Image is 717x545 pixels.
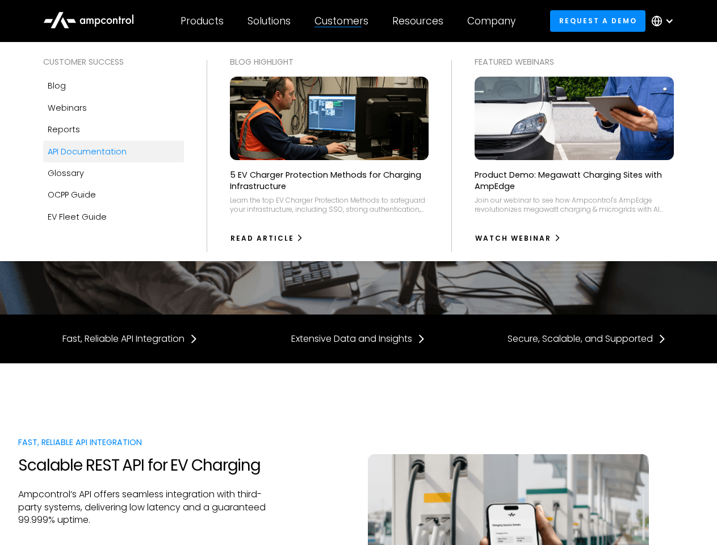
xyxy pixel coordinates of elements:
div: Learn the top EV Charger Protection Methods to safeguard your infrastructure, including SSO, stro... [230,196,429,213]
a: Blog [43,75,184,97]
div: Extensive Data and Insights [291,333,412,345]
div: Fast, Reliable API Integration [62,333,185,345]
a: watch webinar [475,229,561,248]
div: Solutions [248,15,291,27]
div: Blog [48,79,66,92]
div: Company [467,15,515,27]
div: watch webinar [475,233,551,244]
div: Join our webinar to see how Ampcontrol's AmpEdge revolutionizes megawatt charging & microgrids wi... [475,196,674,213]
p: Ampcontrol’s API offers seamless integration with third-party systems, delivering low latency and... [18,488,283,526]
a: OCPP Guide [43,184,184,206]
a: Reports [43,119,184,140]
div: Blog Highlight [230,56,429,68]
a: Fast, Reliable API Integration [62,333,198,345]
div: Reports [48,123,80,136]
div: Products [181,15,224,27]
a: Glossary [43,162,184,184]
div: Resources [392,15,443,27]
a: Extensive Data and Insights [291,333,426,345]
div: API Documentation [48,145,127,158]
div: OCPP Guide [48,188,96,201]
a: Read Article [230,229,304,248]
a: Webinars [43,97,184,119]
div: Featured webinars [475,56,674,68]
div: Webinars [48,102,87,114]
p: 5 EV Charger Protection Methods for Charging Infrastructure [230,169,429,192]
div: Secure, Scalable, and Supported [508,333,653,345]
div: Read Article [230,233,294,244]
a: EV Fleet Guide [43,206,184,228]
div: Customers [315,15,368,27]
a: API Documentation [43,141,184,162]
div: Fast, Reliable API Integration [18,436,283,448]
p: Product Demo: Megawatt Charging Sites with AmpEdge [475,169,674,192]
div: Glossary [48,167,84,179]
div: EV Fleet Guide [48,211,107,223]
a: Secure, Scalable, and Supported [508,333,666,345]
div: Customer success [43,56,184,68]
h2: Scalable REST API for EV Charging [18,456,283,475]
a: Request a demo [550,10,645,31]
